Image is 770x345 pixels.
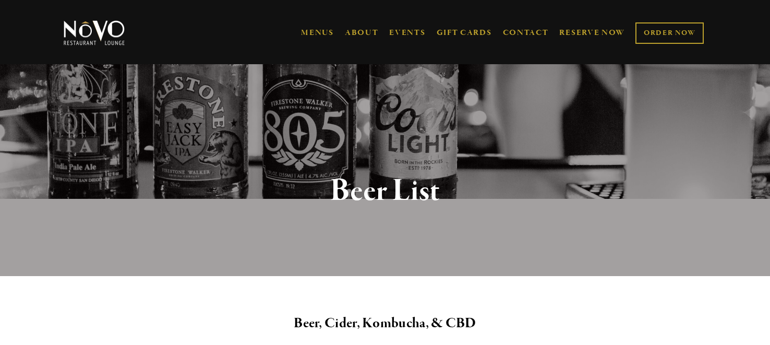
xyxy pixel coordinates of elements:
[635,22,704,44] a: ORDER NOW
[503,23,549,43] a: CONTACT
[81,313,689,335] h2: Beer, Cider, Kombucha, & CBD
[301,28,334,38] a: MENUS
[437,23,492,43] a: GIFT CARDS
[559,23,625,43] a: RESERVE NOW
[345,28,379,38] a: ABOUT
[389,28,425,38] a: EVENTS
[81,174,689,208] h1: Beer List
[62,20,127,46] img: Novo Restaurant &amp; Lounge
